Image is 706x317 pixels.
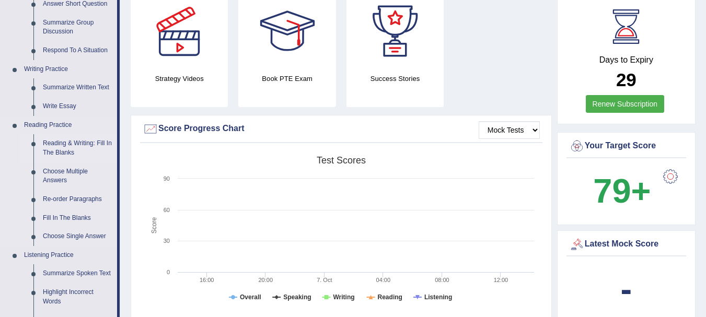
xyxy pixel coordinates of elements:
[38,283,117,311] a: Highlight Incorrect Words
[131,73,228,84] h4: Strategy Videos
[164,238,170,244] text: 30
[569,138,684,154] div: Your Target Score
[38,134,117,162] a: Reading & Writing: Fill In The Blanks
[333,293,354,301] tspan: Writing
[586,95,665,113] a: Renew Subscription
[38,190,117,209] a: Re-order Paragraphs
[200,277,214,283] text: 16:00
[283,293,311,301] tspan: Speaking
[259,277,273,283] text: 20:00
[38,41,117,60] a: Respond To A Situation
[19,116,117,135] a: Reading Practice
[167,269,170,275] text: 0
[317,155,366,166] tspan: Test scores
[435,277,449,283] text: 08:00
[240,293,261,301] tspan: Overall
[164,207,170,213] text: 60
[143,121,540,137] div: Score Progress Chart
[593,172,651,210] b: 79+
[19,60,117,79] a: Writing Practice
[378,293,402,301] tspan: Reading
[38,264,117,283] a: Summarize Spoken Text
[38,162,117,190] a: Choose Multiple Answers
[621,270,632,308] b: -
[38,14,117,41] a: Summarize Group Discussion
[19,246,117,265] a: Listening Practice
[569,237,684,252] div: Latest Mock Score
[616,69,636,90] b: 29
[38,209,117,228] a: Fill In The Blanks
[151,217,158,234] tspan: Score
[494,277,508,283] text: 12:00
[238,73,335,84] h4: Book PTE Exam
[346,73,444,84] h4: Success Stories
[38,227,117,246] a: Choose Single Answer
[164,175,170,182] text: 90
[38,78,117,97] a: Summarize Written Text
[376,277,391,283] text: 04:00
[317,277,332,283] tspan: 7. Oct
[38,97,117,116] a: Write Essay
[424,293,452,301] tspan: Listening
[569,55,684,65] h4: Days to Expiry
